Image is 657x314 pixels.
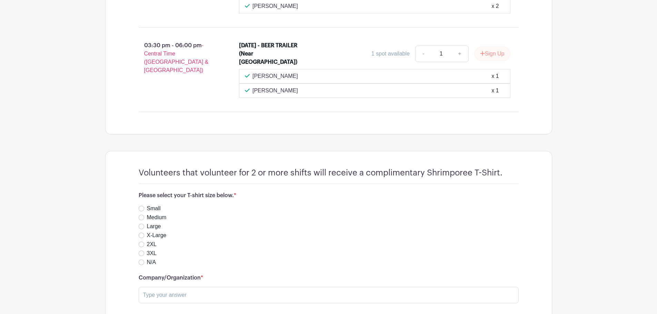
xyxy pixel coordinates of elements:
[147,249,157,257] label: 3XL
[491,72,499,80] div: x 1
[139,192,519,199] h6: Please select your T-shirt size below.
[144,42,209,73] span: - Central Time ([GEOGRAPHIC_DATA] & [GEOGRAPHIC_DATA])
[139,287,519,303] input: Type your answer
[415,45,431,62] a: -
[371,50,410,58] div: 1 spot available
[147,231,167,240] label: X-Large
[239,41,299,66] div: [DATE] - BEER TRAILER (Near [GEOGRAPHIC_DATA])
[139,275,519,281] h6: Company/Organization
[139,168,502,178] h4: Volunteers that volunteer for 2 or more shifts will receive a complimentary Shrimporee T-Shirt.
[147,222,161,231] label: Large
[474,47,510,61] button: Sign Up
[147,258,156,266] label: N/A
[252,2,298,10] p: [PERSON_NAME]
[252,87,298,95] p: [PERSON_NAME]
[147,240,157,249] label: 2XL
[147,213,167,222] label: Medium
[491,2,499,10] div: x 2
[128,39,228,77] p: 03:30 pm - 06:00 pm
[147,204,161,213] label: Small
[451,45,468,62] a: +
[491,87,499,95] div: x 1
[252,72,298,80] p: [PERSON_NAME]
